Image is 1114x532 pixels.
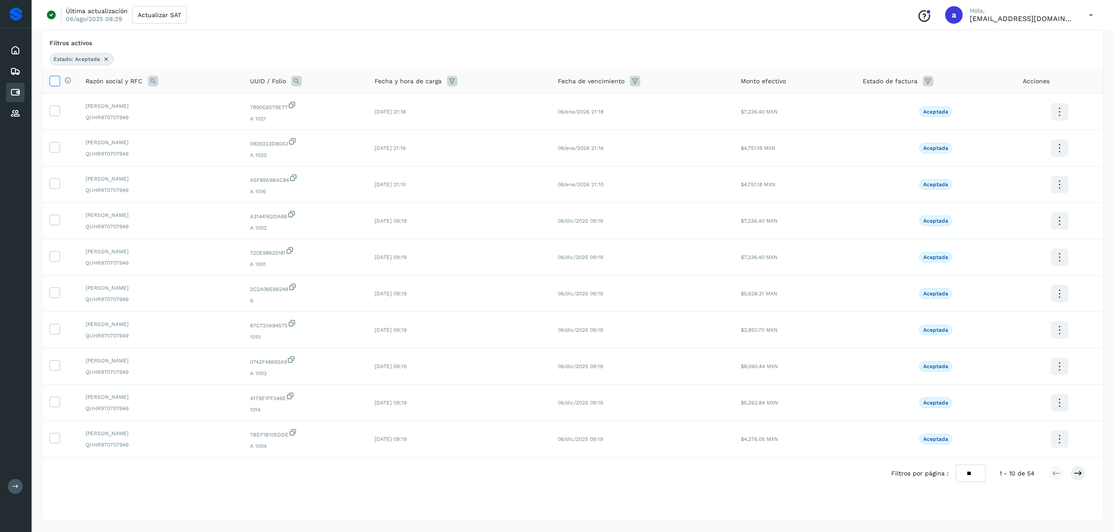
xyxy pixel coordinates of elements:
[86,368,236,376] span: QUHR970707949
[558,77,625,86] span: Fecha de vencimiento
[86,295,236,303] span: QUHR970707949
[375,109,406,115] span: [DATE] 21:18
[375,436,407,442] span: [DATE] 09:19
[86,113,236,121] span: QUHR970707949
[250,333,361,341] span: 1010
[970,7,1075,14] p: Hola,
[6,62,25,81] div: Embarques
[6,83,25,102] div: Cuentas por pagar
[54,55,100,63] span: Estado: Aceptada
[66,7,128,15] p: Última actualización
[250,442,361,450] span: A 1004
[741,77,786,86] span: Monto efectivo
[6,104,25,123] div: Proveedores
[375,363,407,369] span: [DATE] 09:19
[86,259,236,267] span: QUHR970707949
[86,332,236,340] span: QUHR970707949
[86,223,236,231] span: QUHR970707949
[250,210,361,220] span: A3144162DA6B
[741,363,778,369] span: $8,040.44 MXN
[250,260,361,268] span: A 1001
[741,254,778,260] span: $7,236.40 MXN
[250,246,361,257] span: 720E98625181
[923,145,948,151] p: Aceptada
[86,138,236,146] span: [PERSON_NAME]
[250,297,361,305] span: 9
[138,12,181,18] span: Actualizar SAT
[250,355,361,366] span: 0742F48692A9
[250,101,361,111] span: 7890C6579E77
[923,181,948,188] p: Aceptada
[250,174,361,184] span: A5F89A9BAC84
[375,145,406,151] span: [DATE] 21:16
[558,327,603,333] span: 06/dic/2025 09:19
[558,145,603,151] span: 06/ene/2026 21:16
[132,6,187,24] button: Actualizar SAT
[250,188,361,195] span: A 1016
[970,14,1075,23] p: acruz@pakmailcentrooperativo.com
[741,181,775,188] span: $4,751.18 MXN
[86,441,236,449] span: QUHR970707949
[375,77,442,86] span: Fecha y hora de carga
[741,218,778,224] span: $7,236.40 MXN
[558,363,603,369] span: 06/dic/2025 09:19
[86,186,236,194] span: QUHR970707949
[250,428,361,439] span: 7BEF1B105DDE
[891,469,949,478] span: Filtros por página :
[375,254,407,260] span: [DATE] 09:19
[741,400,778,406] span: $5,262.84 MXN
[375,400,407,406] span: [DATE] 09:19
[86,284,236,292] span: [PERSON_NAME]
[863,77,918,86] span: Estado de factura
[86,320,236,328] span: [PERSON_NAME]
[923,400,948,406] p: Aceptada
[250,406,361,414] span: 1014
[86,175,236,183] span: [PERSON_NAME]
[558,400,603,406] span: 06/dic/2025 09:19
[375,291,407,297] span: [DATE] 09:19
[923,363,948,369] p: Aceptada
[86,211,236,219] span: [PERSON_NAME]
[6,41,25,60] div: Inicio
[741,291,777,297] span: $5,628.31 MXN
[86,404,236,412] span: QUHR970707949
[923,291,948,297] p: Aceptada
[923,327,948,333] p: Aceptada
[250,77,286,86] span: UUID / Folio
[250,319,361,330] span: 87C720A84575
[923,436,948,442] p: Aceptada
[558,109,603,115] span: 06/ene/2026 21:18
[1000,469,1035,478] span: 1 - 10 de 54
[375,181,406,188] span: [DATE] 21:10
[558,436,603,442] span: 06/dic/2025 09:19
[86,429,236,437] span: [PERSON_NAME]
[375,218,407,224] span: [DATE] 09:19
[86,102,236,110] span: [PERSON_NAME]
[50,39,1096,48] div: Filtros activos
[250,392,361,402] span: 4179E1FF346E
[558,254,603,260] span: 06/dic/2025 09:19
[86,248,236,255] span: [PERSON_NAME]
[86,150,236,158] span: QUHR970707949
[66,15,122,23] p: 06/ago/2025 08:29
[1023,77,1050,86] span: Acciones
[741,109,778,115] span: $7,236.40 MXN
[375,327,407,333] span: [DATE] 09:19
[250,224,361,232] span: A 1002
[923,218,948,224] p: Aceptada
[250,369,361,377] span: A 1003
[741,436,778,442] span: $4,276.05 MXN
[741,145,775,151] span: $4,751.18 MXN
[558,181,603,188] span: 06/ene/2026 21:10
[250,283,361,293] span: 2C2A06E66248
[741,327,778,333] span: $2,850.70 MXN
[250,151,361,159] span: A 1020
[250,115,361,123] span: A 1021
[923,109,948,115] p: Aceptada
[86,357,236,365] span: [PERSON_NAME]
[558,291,603,297] span: 06/dic/2025 09:19
[923,254,948,260] p: Aceptada
[558,218,603,224] span: 06/dic/2025 09:19
[250,137,361,148] span: 0939323D80A2
[86,393,236,401] span: [PERSON_NAME]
